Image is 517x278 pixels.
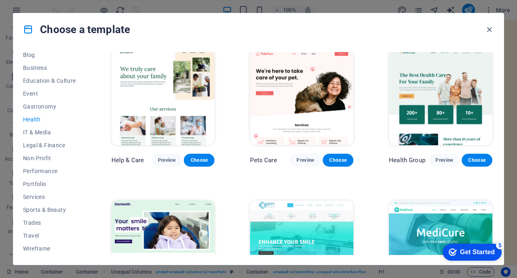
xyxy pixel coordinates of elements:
[23,52,76,58] span: Blog
[323,154,353,167] button: Choose
[23,113,76,126] button: Health
[429,154,460,167] button: Preview
[23,219,76,226] span: Trades
[23,61,76,74] button: Business
[23,100,76,113] button: Gastronomy
[23,207,76,213] span: Sports & Beauty
[23,139,76,152] button: Legal & Finance
[250,156,277,164] p: Pets Care
[111,156,144,164] p: Help & Care
[23,142,76,148] span: Legal & Finance
[23,203,76,216] button: Sports & Beauty
[23,165,76,178] button: Performance
[329,157,347,163] span: Choose
[23,103,76,110] span: Gastronomy
[23,48,76,61] button: Blog
[23,181,76,187] span: Portfolio
[389,50,492,145] img: Health Group
[6,4,65,21] div: Get Started 5 items remaining, 0% complete
[23,190,76,203] button: Services
[158,157,176,163] span: Preview
[23,77,76,84] span: Education & Culture
[296,157,314,163] span: Preview
[111,50,215,145] img: Help & Care
[23,74,76,87] button: Education & Culture
[107,0,111,9] div: Close tooltip
[23,232,76,239] span: Travel
[23,90,76,97] span: Event
[23,87,76,100] button: Event
[23,9,58,16] div: Get Started
[184,154,214,167] button: Choose
[23,23,130,36] h4: Choose a template
[462,154,492,167] button: Choose
[23,216,76,229] button: Trades
[59,2,67,10] div: 5
[389,156,425,164] p: Health Group
[23,155,76,161] span: Non-Profit
[23,152,76,165] button: Non-Profit
[151,154,182,167] button: Preview
[190,157,208,163] span: Choose
[11,18,111,45] p: Simply drag and drop elements into the editor. Double-click elements to edit or right-click for m...
[435,157,453,163] span: Preview
[468,157,486,163] span: Choose
[23,116,76,123] span: Health
[23,129,76,136] span: IT & Media
[11,6,80,12] strong: WYSIWYG Website Editor
[23,242,76,255] button: Wireframe
[23,245,76,252] span: Wireframe
[23,126,76,139] button: IT & Media
[23,229,76,242] button: Travel
[89,48,111,59] a: Next
[290,154,321,167] button: Preview
[23,65,76,71] span: Business
[23,168,76,174] span: Performance
[23,194,76,200] span: Services
[250,50,353,145] img: Pets Care
[23,178,76,190] button: Portfolio
[107,2,111,8] a: ×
